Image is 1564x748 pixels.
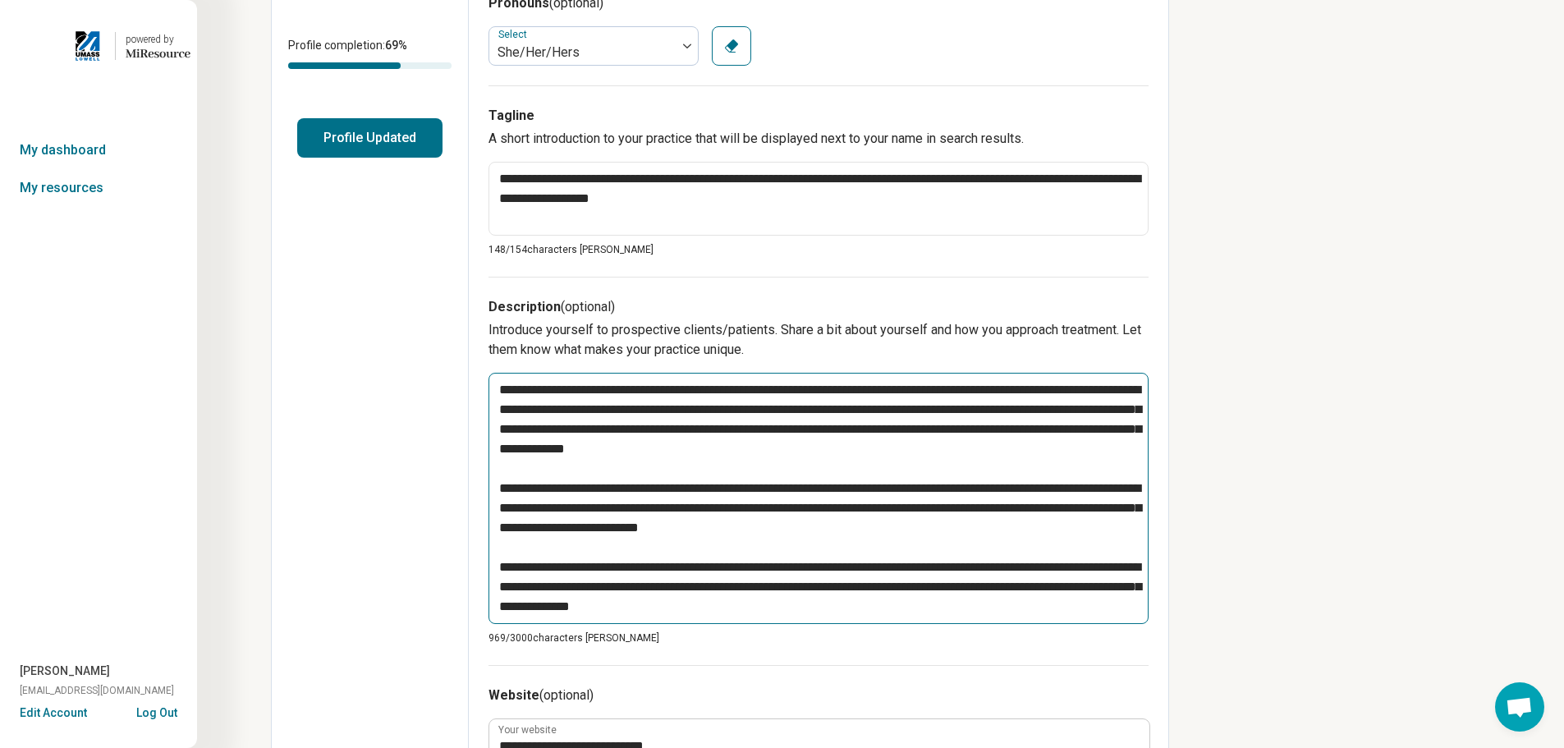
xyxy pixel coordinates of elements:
div: Profile completion [288,62,452,69]
div: She/Her/Hers [498,43,668,62]
div: powered by [126,32,190,47]
button: Profile Updated [297,118,443,158]
div: Open chat [1495,682,1544,732]
span: (optional) [539,687,594,703]
p: 148/ 154 characters [PERSON_NAME] [488,242,1149,257]
h3: Description [488,297,1149,317]
p: Introduce yourself to prospective clients/patients. Share a bit about yourself and how you approa... [488,320,1149,360]
h3: Tagline [488,106,1149,126]
span: (optional) [561,299,615,314]
img: University of Massachusetts, Lowell [71,26,105,66]
label: Select [498,29,530,40]
a: University of Massachusetts, Lowellpowered by [7,26,190,66]
p: 969/ 3000 characters [PERSON_NAME] [488,631,1149,645]
p: A short introduction to your practice that will be displayed next to your name in search results. [488,129,1149,149]
button: Edit Account [20,704,87,722]
label: Your website [498,725,557,735]
span: [PERSON_NAME] [20,663,110,680]
button: Log Out [136,704,177,718]
span: 69 % [385,39,407,52]
h3: Website [488,686,1149,705]
div: Profile completion: [272,27,468,79]
span: [EMAIL_ADDRESS][DOMAIN_NAME] [20,683,174,698]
